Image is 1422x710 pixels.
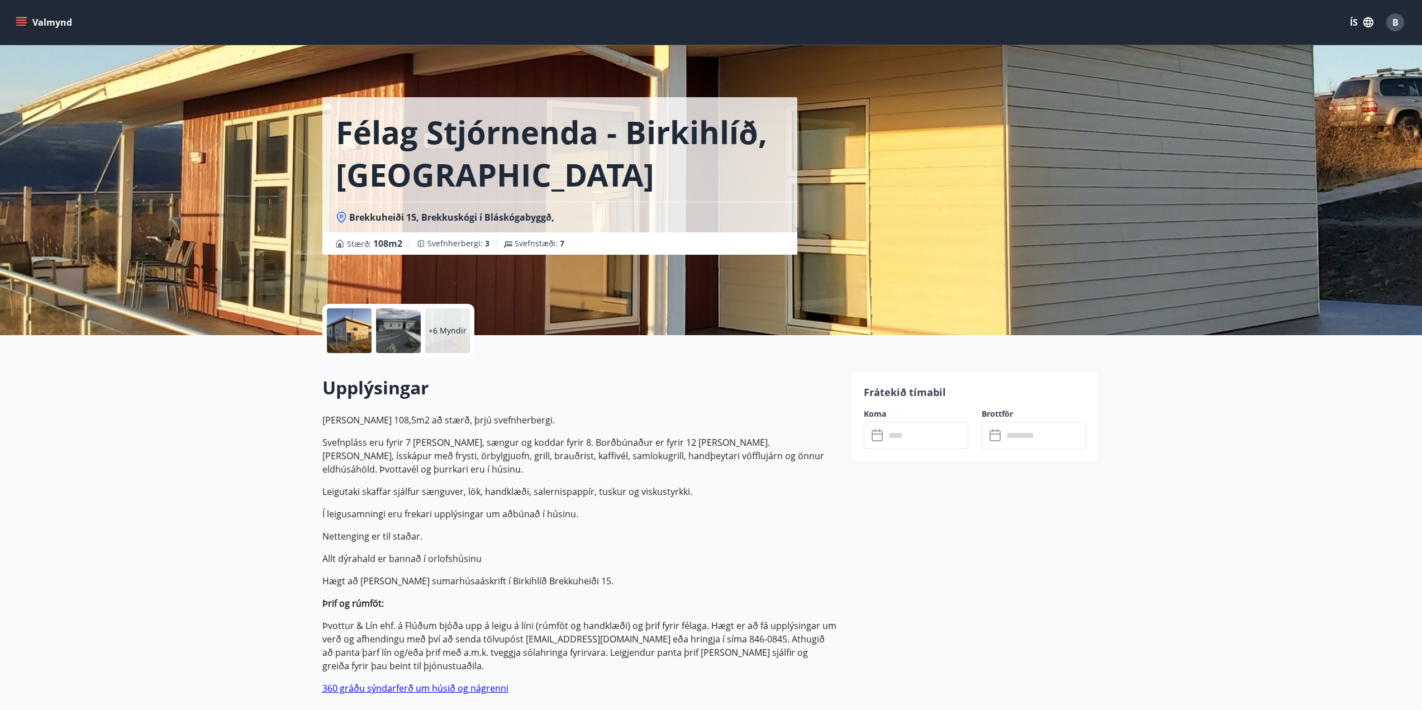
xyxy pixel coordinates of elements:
[322,552,836,565] p: Allt dýrahald er bannað í orlofshúsinu
[349,211,554,223] span: Brekkuheiði 15, Brekkuskógi í Bláskógabyggð,
[13,12,77,32] button: menu
[322,436,836,476] p: Svefnpláss eru fyrir 7 [PERSON_NAME], sængur og koddar fyrir 8. Borðbúnaður er fyrir 12 [PERSON_N...
[322,597,384,609] strong: Þrif og rúmföt:
[322,682,508,694] a: 360 gráðu sýndarferð um húsið og nágrenni
[515,238,564,249] span: Svefnstæði :
[864,408,968,420] label: Koma
[429,325,467,336] p: +6 Myndir
[336,111,784,196] h1: Félag Stjórnenda - Birkihlíð, [GEOGRAPHIC_DATA]
[322,619,836,673] p: Þvottur & Lín ehf. á Flúðum bjóða upp á leigu á líni (rúmföt og handklæði) og þrif fyrir félaga. ...
[373,237,402,250] span: 108 m2
[485,238,489,249] span: 3
[322,375,836,400] h2: Upplýsingar
[1344,12,1380,32] button: ÍS
[322,507,836,521] p: Í leigusamningi eru frekari upplýsingar um aðbúnað í húsinu.
[982,408,1086,420] label: Brottför
[322,530,836,543] p: Nettenging er til staðar.
[322,574,836,588] p: Hægt að [PERSON_NAME] sumarhúsaáskrift í Birkihlíð Brekkuheiði 15.
[1382,9,1409,36] button: B
[347,237,402,250] span: Stærð :
[864,385,1086,399] p: Frátekið tímabil
[1392,16,1399,28] span: B
[322,413,836,427] p: [PERSON_NAME] 108,5m2 að stærð, þrjú svefnherbergi.
[322,485,836,498] p: Leigutaki skaffar sjálfur sænguver, lök, handklæði, salernispappír, tuskur og viskustyrkki.
[560,238,564,249] span: 7
[427,238,489,249] span: Svefnherbergi :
